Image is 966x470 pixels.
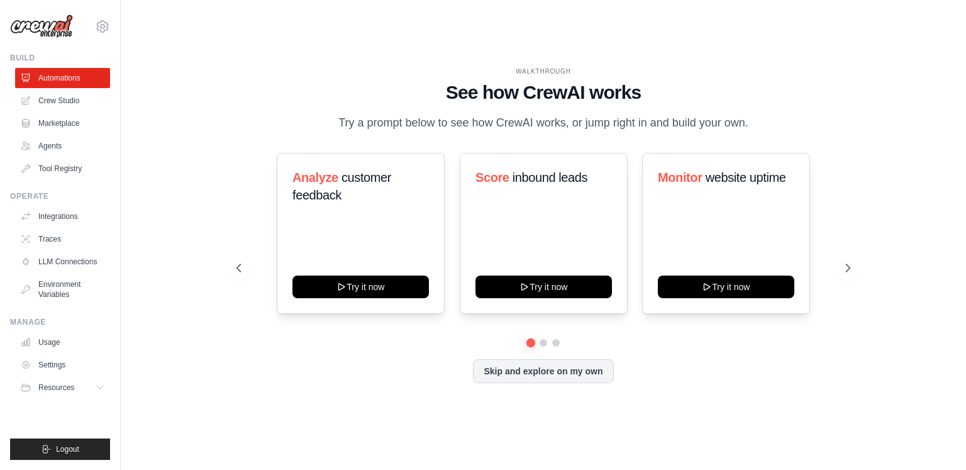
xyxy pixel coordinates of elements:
button: Try it now [475,276,612,298]
a: Agents [15,136,110,156]
button: Try it now [292,276,429,298]
span: Monitor [658,171,702,184]
a: Crew Studio [15,91,110,111]
span: Score [475,171,509,184]
button: Skip and explore on my own [473,359,613,383]
div: WALKTHROUGH [236,67,850,76]
span: website uptime [706,171,786,184]
a: Marketplace [15,113,110,133]
button: Logout [10,439,110,460]
div: Widget de chat [903,410,966,470]
a: Traces [15,229,110,249]
span: Analyze [292,171,338,184]
a: Settings [15,355,110,375]
div: Manage [10,317,110,327]
a: Automations [15,68,110,88]
span: Resources [38,383,74,393]
span: Logout [56,444,79,454]
h1: See how CrewAI works [236,81,850,104]
div: Build [10,53,110,63]
a: Integrations [15,206,110,227]
a: LLM Connections [15,252,110,272]
button: Try it now [658,276,794,298]
button: Resources [15,378,110,398]
span: customer feedback [292,171,391,202]
img: Logo [10,14,73,38]
p: Try a prompt below to see how CrewAI works, or jump right in and build your own. [332,114,755,132]
a: Tool Registry [15,159,110,179]
iframe: Chat Widget [903,410,966,470]
span: inbound leads [512,171,587,184]
a: Usage [15,332,110,352]
a: Environment Variables [15,274,110,305]
div: Operate [10,191,110,201]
